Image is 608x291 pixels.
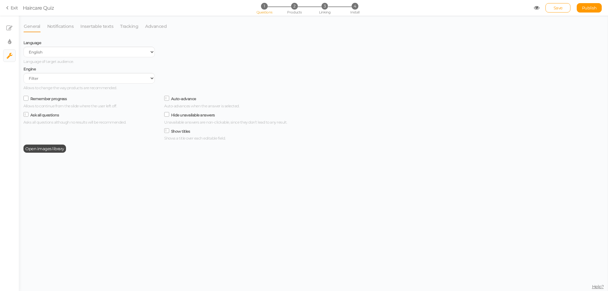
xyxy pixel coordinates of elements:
span: Publish [582,5,597,10]
a: Insertable texts [80,20,114,32]
span: 2 [291,3,298,9]
span: Save [554,5,563,10]
li: 4 Install [340,3,369,9]
label: Show titles [171,129,190,134]
a: General [23,20,41,32]
li: 3 Linking [310,3,339,9]
span: Products [287,10,302,14]
span: Open images library [25,146,64,151]
span: 1 [261,3,267,9]
span: Questions [256,10,272,14]
span: Language of target audience. [23,59,73,64]
label: Remember progress [30,96,67,101]
li: 2 Products [280,3,309,9]
span: Auto-advances when the answer is selected. [164,104,239,108]
label: Hide unavailable answers [171,113,215,117]
span: Linking [319,10,330,14]
span: 3 [322,3,328,9]
span: Engine [23,67,36,71]
li: 1 Questions [250,3,279,9]
a: Tracking [120,20,139,32]
a: Notifications [47,20,74,32]
span: Allows to continue from the slide where the user left off. [23,104,117,108]
span: Install [350,10,359,14]
div: Haircare Quiz [23,4,54,12]
span: Language [23,40,41,45]
a: Advanced [145,20,167,32]
label: Ask all questions [30,113,59,117]
span: Help? [592,284,604,289]
span: Allows to change the way products are recommended. [23,85,117,90]
label: Auto-advance [171,96,196,101]
a: Exit [6,5,18,11]
span: Asks all questions although no results will be recommended. [23,120,126,125]
span: Shows a title over each editable field. [164,136,225,140]
span: 4 [352,3,358,9]
div: Save [545,3,570,13]
span: Unavailable answers are non-clickable, since they don’t lead to any result. [164,120,287,125]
